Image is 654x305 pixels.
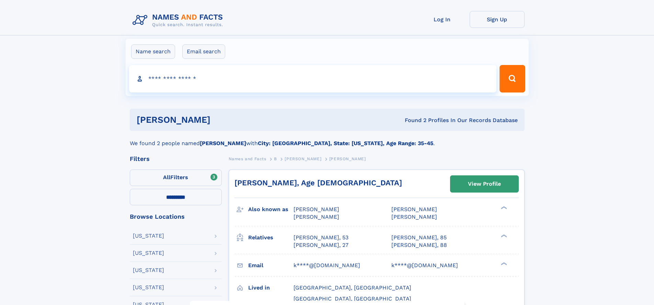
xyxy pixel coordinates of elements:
[130,156,222,162] div: Filters
[415,11,470,28] a: Log In
[248,232,294,243] h3: Relatives
[391,206,437,213] span: [PERSON_NAME]
[248,282,294,294] h3: Lived in
[285,156,321,161] span: [PERSON_NAME]
[470,11,525,28] a: Sign Up
[294,241,348,249] a: [PERSON_NAME], 27
[499,261,507,266] div: ❯
[285,154,321,163] a: [PERSON_NAME]
[274,154,277,163] a: B
[500,65,525,92] button: Search Button
[133,250,164,256] div: [US_STATE]
[248,204,294,215] h3: Also known as
[308,117,518,124] div: Found 2 Profiles In Our Records Database
[133,233,164,239] div: [US_STATE]
[137,116,308,124] h1: [PERSON_NAME]
[468,176,501,192] div: View Profile
[130,170,222,186] label: Filters
[130,131,525,148] div: We found 2 people named with .
[391,234,447,241] a: [PERSON_NAME], 85
[391,214,437,220] span: [PERSON_NAME]
[248,260,294,271] h3: Email
[234,178,402,187] a: [PERSON_NAME], Age [DEMOGRAPHIC_DATA]
[294,214,339,220] span: [PERSON_NAME]
[391,241,447,249] a: [PERSON_NAME], 88
[499,206,507,210] div: ❯
[163,174,170,181] span: All
[133,285,164,290] div: [US_STATE]
[182,44,225,59] label: Email search
[130,11,229,30] img: Logo Names and Facts
[294,295,411,302] span: [GEOGRAPHIC_DATA], [GEOGRAPHIC_DATA]
[294,284,411,291] span: [GEOGRAPHIC_DATA], [GEOGRAPHIC_DATA]
[258,140,433,146] b: City: [GEOGRAPHIC_DATA], State: [US_STATE], Age Range: 35-45
[274,156,277,161] span: B
[294,234,348,241] a: [PERSON_NAME], 53
[130,214,222,220] div: Browse Locations
[294,206,339,213] span: [PERSON_NAME]
[499,233,507,238] div: ❯
[200,140,246,146] b: [PERSON_NAME]
[450,176,518,192] a: View Profile
[229,154,266,163] a: Names and Facts
[133,268,164,273] div: [US_STATE]
[329,156,366,161] span: [PERSON_NAME]
[129,65,497,92] input: search input
[131,44,175,59] label: Name search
